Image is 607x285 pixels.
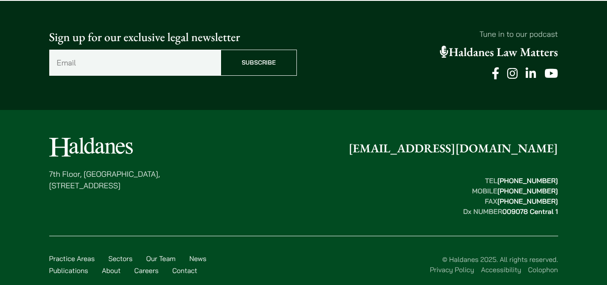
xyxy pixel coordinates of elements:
a: Privacy Policy [430,265,474,274]
p: 7th Floor, [GEOGRAPHIC_DATA], [STREET_ADDRESS] [49,168,160,191]
mark: 009078 Central 1 [502,207,558,216]
a: Accessibility [481,265,521,274]
a: Colophon [528,265,558,274]
a: Publications [49,266,88,275]
strong: TEL MOBILE FAX Dx NUMBER [463,176,558,216]
mark: [PHONE_NUMBER] [497,197,558,205]
p: Tune in to our podcast [311,28,558,40]
img: Logo of Haldanes [49,137,133,157]
a: Sectors [108,254,132,263]
a: Practice Areas [49,254,95,263]
a: News [189,254,206,263]
input: Subscribe [221,50,297,76]
mark: [PHONE_NUMBER] [497,176,558,185]
a: Haldanes Law Matters [440,45,558,60]
div: © Haldanes 2025. All rights reserved. [219,254,558,275]
a: [EMAIL_ADDRESS][DOMAIN_NAME] [349,141,558,156]
mark: [PHONE_NUMBER] [497,187,558,195]
a: Careers [135,266,159,275]
p: Sign up for our exclusive legal newsletter [49,28,297,46]
a: Contact [172,266,197,275]
a: About [102,266,121,275]
input: Email [49,50,221,76]
a: Our Team [146,254,176,263]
